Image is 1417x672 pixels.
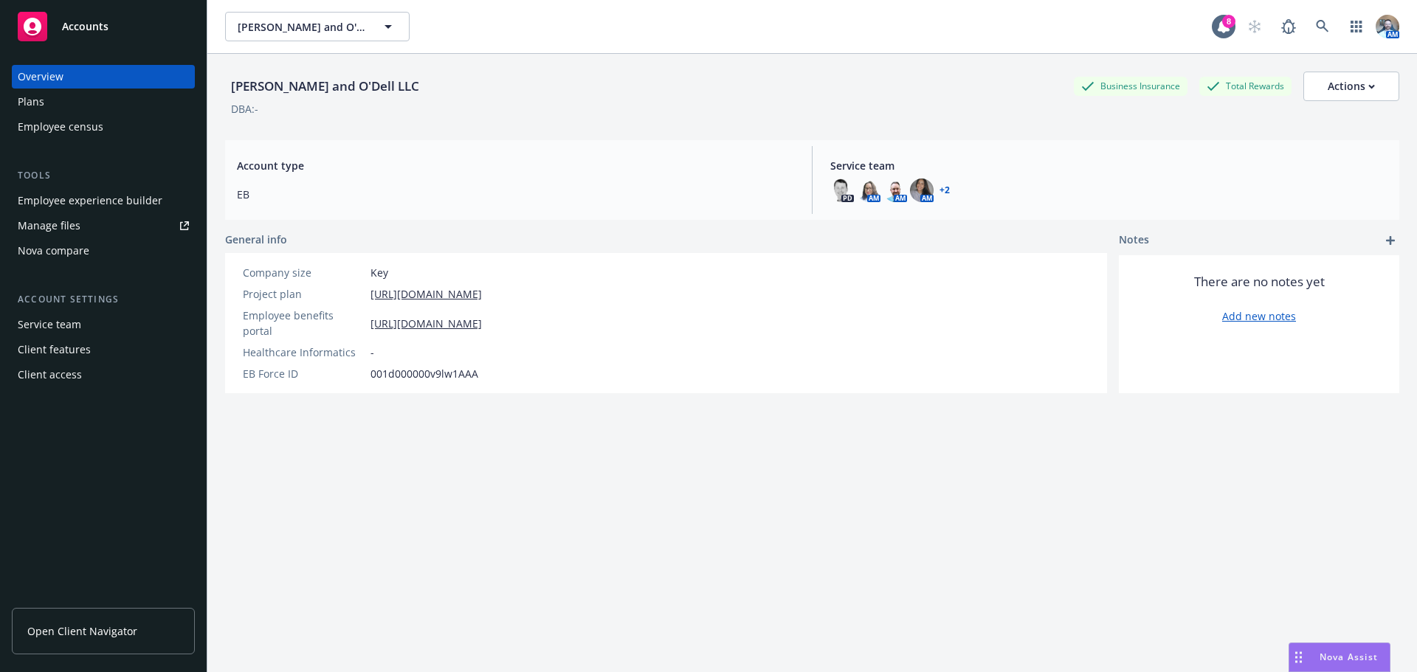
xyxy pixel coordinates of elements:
div: Employee benefits portal [243,308,365,339]
span: Open Client Navigator [27,623,137,639]
div: [PERSON_NAME] and O'Dell LLC [225,77,425,96]
img: photo [910,179,934,202]
a: [URL][DOMAIN_NAME] [370,286,482,302]
div: Tools [12,168,195,183]
span: General info [225,232,287,247]
div: Client access [18,363,82,387]
div: Business Insurance [1074,77,1187,95]
a: Add new notes [1222,308,1296,324]
a: Report a Bug [1274,12,1303,41]
button: Actions [1303,72,1399,101]
img: photo [830,179,854,202]
span: There are no notes yet [1194,273,1325,291]
span: - [370,344,374,360]
div: Drag to move [1289,643,1308,671]
button: Nova Assist [1289,642,1390,672]
img: photo [883,179,907,202]
span: [PERSON_NAME] and O'Dell LLC [238,19,365,35]
a: Employee experience builder [12,189,195,212]
span: Accounts [62,21,108,32]
a: Switch app [1342,12,1371,41]
a: Nova compare [12,239,195,263]
div: Project plan [243,286,365,302]
span: 001d000000v9lw1AAA [370,366,478,381]
a: Overview [12,65,195,89]
a: Employee census [12,115,195,139]
span: EB [237,187,794,202]
a: Accounts [12,6,195,47]
span: Nova Assist [1320,651,1378,663]
a: Service team [12,313,195,336]
div: Total Rewards [1199,77,1292,95]
a: +2 [940,186,950,195]
div: Plans [18,90,44,114]
a: Start snowing [1240,12,1269,41]
div: Overview [18,65,63,89]
span: Key [370,265,388,280]
button: [PERSON_NAME] and O'Dell LLC [225,12,410,41]
a: add [1382,232,1399,249]
div: Employee census [18,115,103,139]
a: Search [1308,12,1337,41]
div: Manage files [18,214,80,238]
div: Healthcare Informatics [243,344,365,360]
div: DBA: - [231,101,258,117]
span: Notes [1119,232,1149,249]
a: Client access [12,363,195,387]
div: Employee experience builder [18,189,162,212]
div: Nova compare [18,239,89,263]
div: Client features [18,338,91,361]
a: Manage files [12,214,195,238]
img: photo [857,179,880,202]
div: Account settings [12,292,195,307]
span: Service team [830,158,1387,173]
a: Plans [12,90,195,114]
a: [URL][DOMAIN_NAME] [370,316,482,331]
a: Client features [12,338,195,361]
img: photo [1376,15,1399,38]
div: Service team [18,313,81,336]
div: EB Force ID [243,366,365,381]
div: Actions [1328,72,1375,100]
div: 8 [1222,15,1235,28]
div: Company size [243,265,365,280]
span: Account type [237,158,794,173]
